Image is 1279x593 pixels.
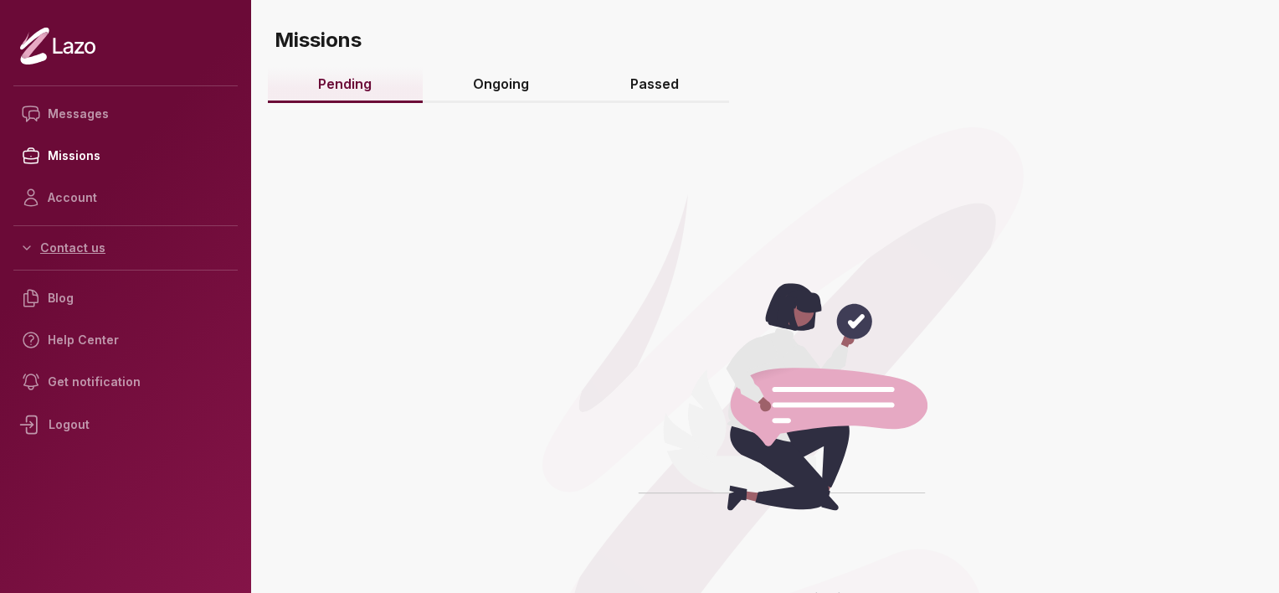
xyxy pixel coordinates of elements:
[13,233,238,263] button: Contact us
[268,67,423,103] a: Pending
[13,403,238,446] div: Logout
[423,67,580,103] a: Ongoing
[13,177,238,219] a: Account
[13,361,238,403] a: Get notification
[13,93,238,135] a: Messages
[13,319,238,361] a: Help Center
[13,135,238,177] a: Missions
[13,277,238,319] a: Blog
[580,67,730,103] a: Passed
